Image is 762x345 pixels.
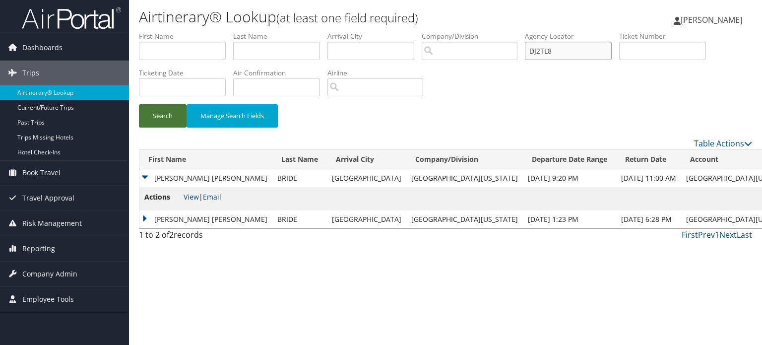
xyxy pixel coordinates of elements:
[184,192,199,202] a: View
[139,31,233,41] label: First Name
[22,262,77,286] span: Company Admin
[22,6,121,30] img: airportal-logo.png
[422,31,525,41] label: Company/Division
[523,150,616,169] th: Departure Date Range: activate to sort column ascending
[233,68,327,78] label: Air Confirmation
[22,61,39,85] span: Trips
[22,287,74,312] span: Employee Tools
[272,169,327,187] td: BRIDE
[169,229,174,240] span: 2
[144,192,182,203] span: Actions
[698,229,715,240] a: Prev
[233,31,327,41] label: Last Name
[406,210,523,228] td: [GEOGRAPHIC_DATA][US_STATE]
[327,31,422,41] label: Arrival City
[187,104,278,128] button: Manage Search Fields
[276,9,418,26] small: (at least one field required)
[619,31,713,41] label: Ticket Number
[682,229,698,240] a: First
[22,35,63,60] span: Dashboards
[327,68,431,78] label: Airline
[139,150,272,169] th: First Name: activate to sort column descending
[616,210,681,228] td: [DATE] 6:28 PM
[203,192,221,202] a: Email
[694,138,752,149] a: Table Actions
[525,31,619,41] label: Agency Locator
[406,169,523,187] td: [GEOGRAPHIC_DATA][US_STATE]
[737,229,752,240] a: Last
[327,210,406,228] td: [GEOGRAPHIC_DATA]
[139,210,272,228] td: [PERSON_NAME] [PERSON_NAME]
[616,169,681,187] td: [DATE] 11:00 AM
[184,192,221,202] span: |
[272,150,327,169] th: Last Name: activate to sort column ascending
[674,5,752,35] a: [PERSON_NAME]
[139,6,548,27] h1: Airtinerary® Lookup
[272,210,327,228] td: BRIDE
[22,186,74,210] span: Travel Approval
[139,169,272,187] td: [PERSON_NAME] [PERSON_NAME]
[327,150,406,169] th: Arrival City: activate to sort column ascending
[139,104,187,128] button: Search
[327,169,406,187] td: [GEOGRAPHIC_DATA]
[139,229,281,246] div: 1 to 2 of records
[681,14,742,25] span: [PERSON_NAME]
[523,210,616,228] td: [DATE] 1:23 PM
[719,229,737,240] a: Next
[715,229,719,240] a: 1
[523,169,616,187] td: [DATE] 9:20 PM
[22,160,61,185] span: Book Travel
[139,68,233,78] label: Ticketing Date
[22,211,82,236] span: Risk Management
[616,150,681,169] th: Return Date: activate to sort column ascending
[22,236,55,261] span: Reporting
[406,150,523,169] th: Company/Division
